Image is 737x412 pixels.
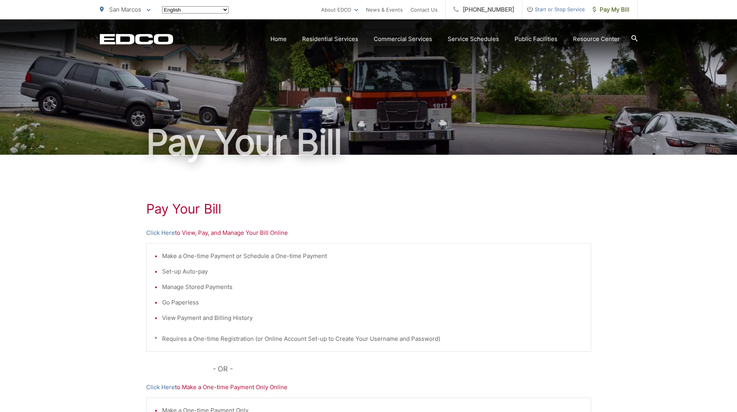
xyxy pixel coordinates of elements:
a: EDCD logo. Return to the homepage. [100,34,173,44]
h1: Pay Your Bill [146,201,591,217]
a: News & Events [366,5,403,14]
li: Manage Stored Payments [162,282,583,292]
a: Home [270,34,287,44]
li: Set-up Auto-pay [162,267,583,276]
li: Go Paperless [162,298,583,307]
a: Click Here [146,228,175,238]
p: - OR - [213,363,591,375]
a: Commercial Services [374,34,432,44]
a: Public Facilities [515,34,557,44]
a: Click Here [146,383,175,392]
span: Pay My Bill [593,5,629,14]
p: to View, Pay, and Manage Your Bill Online [146,228,591,238]
h1: Pay Your Bill [100,123,638,162]
p: to Make a One-time Payment Only Online [146,383,591,392]
li: Make a One-time Payment or Schedule a One-time Payment [162,251,583,261]
li: View Payment and Billing History [162,313,583,323]
a: Residential Services [302,34,358,44]
a: Contact Us [410,5,438,14]
span: San Marcos [109,6,141,13]
select: Select a language [162,6,229,14]
a: About EDCO [321,5,358,14]
a: Service Schedules [448,34,499,44]
a: Resource Center [573,34,620,44]
p: * Requires a One-time Registration (or Online Account Set-up to Create Your Username and Password) [154,334,583,344]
